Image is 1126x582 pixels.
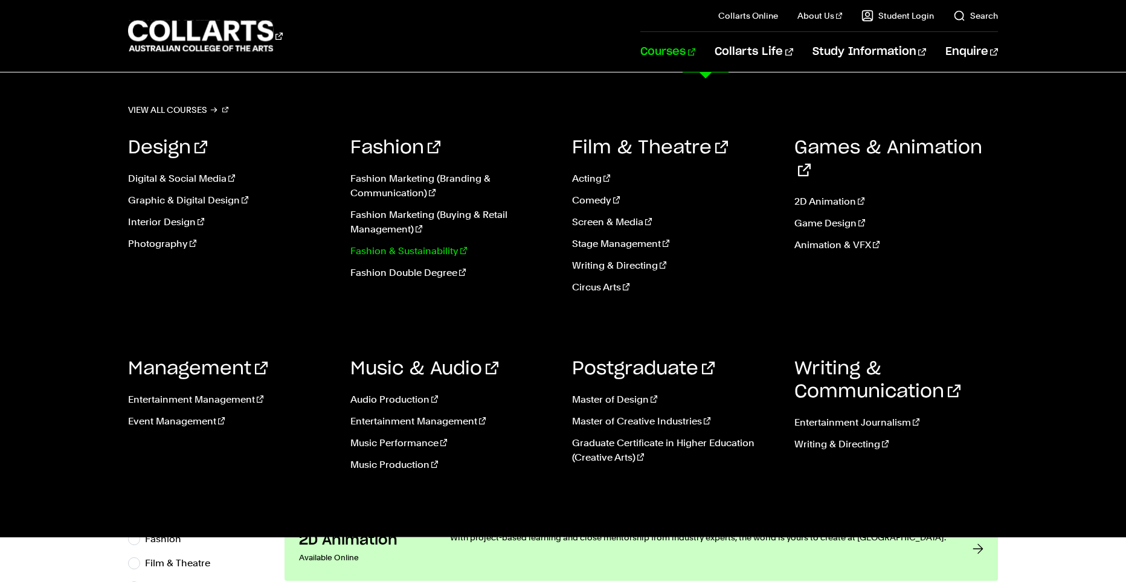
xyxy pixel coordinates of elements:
label: Film & Theatre [145,555,220,572]
a: Study Information [812,32,926,72]
a: Collarts Online [718,10,778,22]
a: Music Production [350,458,555,472]
a: Writing & Communication [794,360,960,401]
a: Acting [572,171,776,186]
a: Writing & Directing [572,258,776,273]
a: Fashion Marketing (Buying & Retail Management) [350,208,555,237]
a: Music Performance [350,436,555,450]
a: Audio Production [350,392,555,407]
a: Writing & Directing [794,437,999,452]
a: View all courses [128,101,228,118]
a: Fashion [350,139,440,157]
a: About Us [797,10,842,22]
a: Management [128,360,268,378]
a: Courses [640,32,695,72]
a: 2D Animation [794,194,999,209]
a: Event Management [128,414,332,429]
a: Game Design [794,216,999,231]
a: Fashion Marketing (Branding & Communication) [350,171,555,200]
a: Film & Theatre [572,139,728,157]
a: Circus Arts [572,280,776,295]
a: Graduate Certificate in Higher Education (Creative Arts) [572,436,776,465]
a: Student Login [861,10,934,22]
p: With project-based learning and close mentorship from industry experts, the world is yours to cre... [450,531,948,543]
a: Entertainment Journalism [794,415,999,430]
p: Available Online [299,549,426,566]
a: Interior Design [128,215,332,229]
a: Fashion & Sustainability [350,244,555,258]
a: Games & Animation [794,139,982,180]
a: 2D Animation Available Online With project-based learning and close mentorship from industry expe... [285,517,998,581]
a: Fashion Double Degree [350,266,555,280]
a: Digital & Social Media [128,171,332,186]
a: Animation & VFX [794,238,999,252]
a: Search [953,10,998,22]
a: Screen & Media [572,215,776,229]
a: Music & Audio [350,360,498,378]
h3: 2D Animation [299,531,426,549]
a: Master of Design [572,392,776,407]
div: Go to homepage [128,19,283,53]
label: Fashion [145,531,191,548]
a: Graphic & Digital Design [128,193,332,208]
a: Collarts Life [715,32,793,72]
a: Design [128,139,207,157]
a: Master of Creative Industries [572,414,776,429]
a: Comedy [572,193,776,208]
a: Stage Management [572,237,776,251]
a: Entertainment Management [350,414,555,429]
a: Entertainment Management [128,392,332,407]
a: Postgraduate [572,360,715,378]
a: Photography [128,237,332,251]
a: Enquire [945,32,998,72]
